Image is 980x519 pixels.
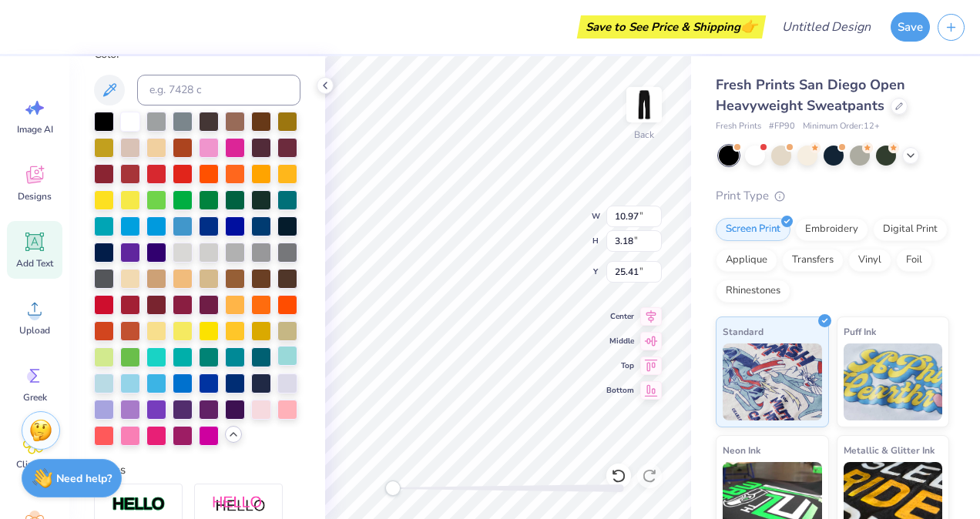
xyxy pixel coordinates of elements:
[769,120,795,133] span: # FP90
[23,391,47,403] span: Greek
[56,471,112,486] strong: Need help?
[634,128,654,142] div: Back
[716,120,761,133] span: Fresh Prints
[16,257,53,270] span: Add Text
[723,343,822,420] img: Standard
[740,17,757,35] span: 👉
[629,89,659,120] img: Back
[873,218,948,241] div: Digital Print
[606,384,634,397] span: Bottom
[9,458,60,483] span: Clipart & logos
[212,495,266,514] img: Shadow
[385,480,401,496] div: Accessibility label
[844,442,935,458] span: Metallic & Glitter Ink
[581,15,762,39] div: Save to See Price & Shipping
[716,75,905,115] span: Fresh Prints San Diego Open Heavyweight Sweatpants
[891,12,930,42] button: Save
[848,249,891,272] div: Vinyl
[770,12,883,42] input: Untitled Design
[606,360,634,372] span: Top
[723,442,760,458] span: Neon Ink
[844,323,876,340] span: Puff Ink
[18,190,52,203] span: Designs
[137,75,300,105] input: e.g. 7428 c
[782,249,844,272] div: Transfers
[844,343,943,420] img: Puff Ink
[112,496,166,514] img: Stroke
[896,249,932,272] div: Foil
[723,323,764,340] span: Standard
[716,218,790,241] div: Screen Print
[606,335,634,347] span: Middle
[803,120,880,133] span: Minimum Order: 12 +
[716,280,790,303] div: Rhinestones
[795,218,868,241] div: Embroidery
[716,187,949,205] div: Print Type
[19,324,50,337] span: Upload
[716,249,777,272] div: Applique
[17,123,53,136] span: Image AI
[606,310,634,323] span: Center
